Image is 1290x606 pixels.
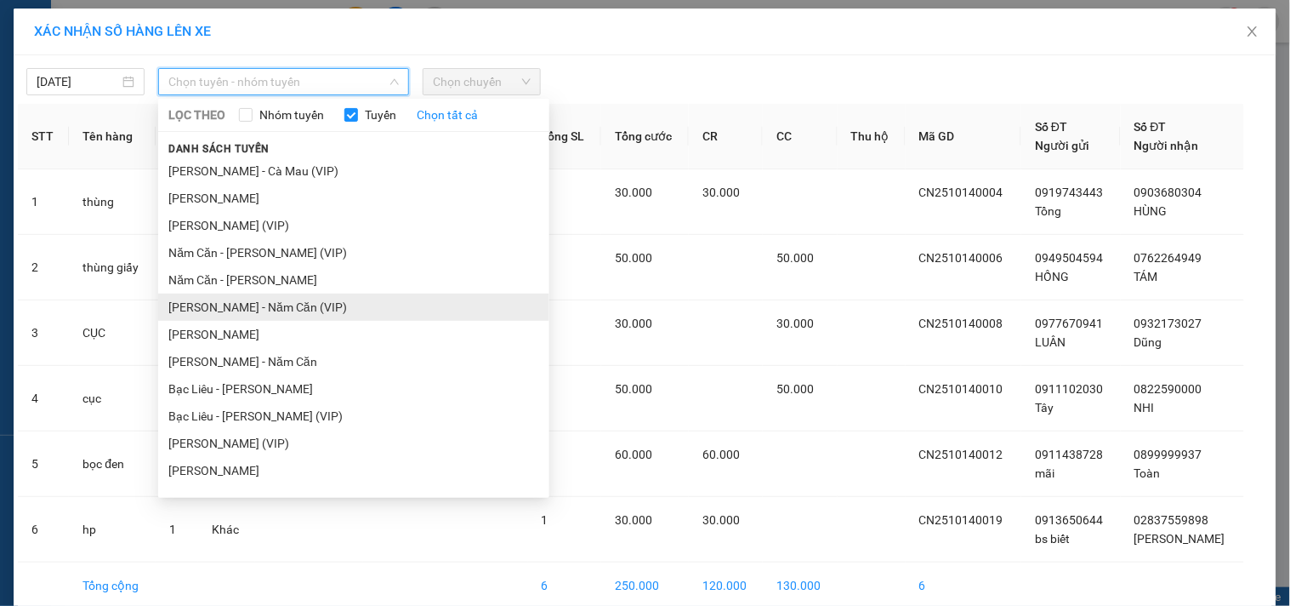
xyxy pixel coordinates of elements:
span: 0932173027 [1134,317,1202,330]
li: [PERSON_NAME] [158,185,549,212]
li: Hotline: 02839552959 [159,63,711,84]
span: 0903680304 [1134,186,1202,199]
span: 0911438728 [1035,448,1103,461]
li: [PERSON_NAME] - Năm Căn [158,348,549,375]
td: 4 [18,366,69,432]
img: logo.jpg [21,21,106,106]
span: down [389,77,400,87]
span: CN2510140019 [919,513,1003,527]
span: mãi [1035,466,1054,480]
span: 0949504594 [1035,251,1103,265]
span: 50.000 [776,251,814,265]
td: bọc đen [69,432,156,497]
span: CN2510140012 [919,448,1003,461]
td: thùng giấy [69,235,156,300]
span: CN2510140010 [919,382,1003,396]
li: [PERSON_NAME] - Hộ Phòng [158,484,549,512]
span: Dũng [1134,335,1162,349]
span: CN2510140006 [919,251,1003,265]
th: Thu hộ [838,104,906,169]
span: 0899999937 [1134,448,1202,461]
span: Chọn tuyến - nhóm tuyến [168,69,399,94]
td: 2 [18,235,69,300]
span: NHI [1134,401,1155,414]
span: CN2510140004 [919,186,1003,199]
button: Close [1229,9,1276,56]
th: Tổng SL [528,104,601,169]
span: Tuyến [358,106,403,124]
span: 0822590000 [1134,382,1202,396]
input: 14/10/2025 [37,72,119,91]
li: Năm Căn - [PERSON_NAME] [158,266,549,294]
td: Khác [198,497,255,563]
span: 30.000 [702,186,740,199]
td: 6 [18,497,69,563]
b: GỬI : Trạm Cái Nước [21,123,236,151]
span: LUÂN [1035,335,1066,349]
li: [PERSON_NAME] - Cà Mau (VIP) [158,157,549,185]
span: 50.000 [615,382,652,396]
span: [PERSON_NAME] [1134,532,1225,546]
span: CN2510140008 [919,317,1003,330]
span: 02837559898 [1134,513,1209,527]
span: 50.000 [776,382,814,396]
span: TÁM [1134,270,1158,283]
span: 0913650644 [1035,513,1103,527]
span: 30.000 [776,317,814,330]
li: Bạc Liêu - [PERSON_NAME] (VIP) [158,403,549,430]
li: [PERSON_NAME] [158,321,549,348]
td: 5 [18,432,69,497]
th: Tên hàng [69,104,156,169]
span: Danh sách tuyến [158,141,280,157]
span: Số ĐT [1134,120,1167,134]
td: 3 [18,300,69,366]
span: 0919743443 [1035,186,1103,199]
span: 0762264949 [1134,251,1202,265]
span: 30.000 [615,513,652,527]
span: bs biết [1035,532,1070,546]
th: CC [763,104,837,169]
th: SL [156,104,198,169]
span: Toàn [1134,466,1161,480]
span: HỒNG [1035,270,1069,283]
th: STT [18,104,69,169]
span: 1 [169,523,176,536]
a: Chọn tất cả [417,106,478,124]
th: Tổng cước [601,104,689,169]
li: [PERSON_NAME] - Năm Căn (VIP) [158,294,549,321]
span: Tồng [1035,204,1061,218]
span: Tây [1035,401,1054,414]
td: hp [69,497,156,563]
td: CỤC [69,300,156,366]
li: Năm Căn - [PERSON_NAME] (VIP) [158,239,549,266]
span: 1 [542,513,548,527]
td: thùng [69,169,156,235]
span: close [1246,25,1259,38]
span: 50.000 [615,251,652,265]
li: [PERSON_NAME] (VIP) [158,430,549,457]
span: Người nhận [1134,139,1199,152]
span: 60.000 [702,448,740,461]
span: 30.000 [702,513,740,527]
span: 30.000 [615,317,652,330]
li: [PERSON_NAME] (VIP) [158,212,549,239]
span: HÙNG [1134,204,1168,218]
span: 0911102030 [1035,382,1103,396]
li: [PERSON_NAME] [158,457,549,484]
li: 26 Phó Cơ Điều, Phường 12 [159,42,711,63]
span: LỌC THEO [168,106,225,124]
li: Bạc Liêu - [PERSON_NAME] [158,375,549,403]
span: Chọn chuyến [433,69,531,94]
th: CR [689,104,763,169]
span: Số ĐT [1035,120,1067,134]
td: cục [69,366,156,432]
td: 1 [18,169,69,235]
span: 60.000 [615,448,652,461]
span: 30.000 [615,186,652,199]
span: Nhóm tuyến [253,106,331,124]
span: 0977670941 [1035,317,1103,330]
span: XÁC NHẬN SỐ HÀNG LÊN XE [34,23,211,39]
th: Mã GD [906,104,1021,169]
span: Người gửi [1035,139,1089,152]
